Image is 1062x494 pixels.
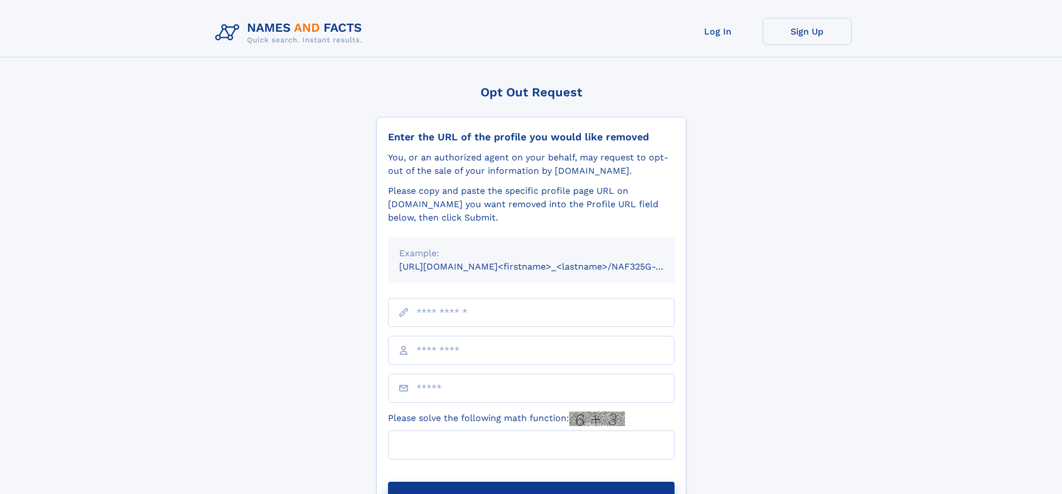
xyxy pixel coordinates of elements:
[388,412,625,426] label: Please solve the following math function:
[388,151,675,178] div: You, or an authorized agent on your behalf, may request to opt-out of the sale of your informatio...
[673,18,763,45] a: Log In
[763,18,852,45] a: Sign Up
[399,247,663,260] div: Example:
[399,261,696,272] small: [URL][DOMAIN_NAME]<firstname>_<lastname>/NAF325G-xxxxxxxx
[388,184,675,224] div: Please copy and paste the specific profile page URL on [DOMAIN_NAME] you want removed into the Pr...
[211,18,371,48] img: Logo Names and Facts
[388,131,675,143] div: Enter the URL of the profile you would like removed
[376,85,686,99] div: Opt Out Request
